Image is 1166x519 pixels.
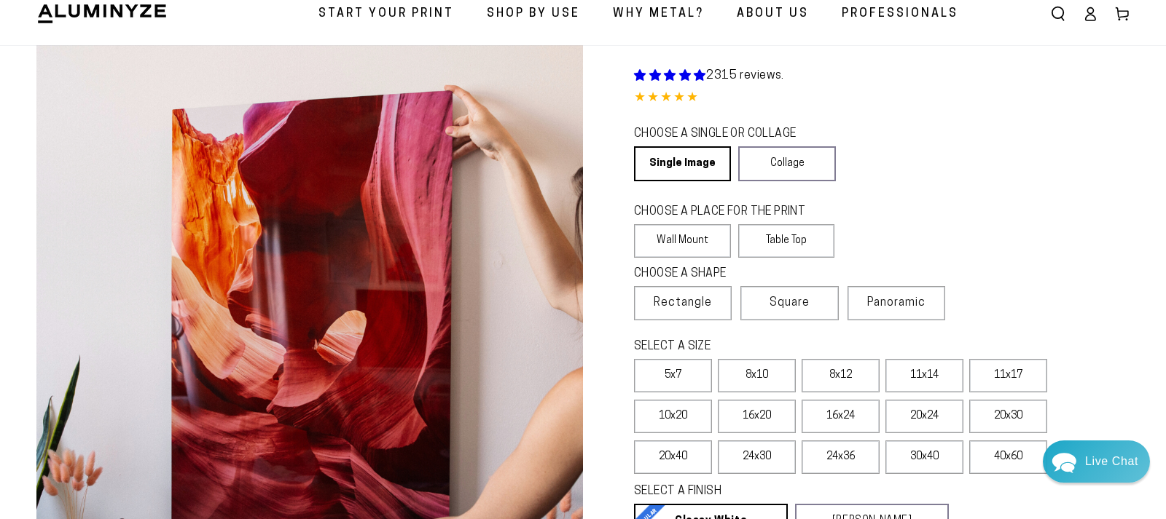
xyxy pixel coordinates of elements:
legend: CHOOSE A PLACE FOR THE PRINT [634,204,821,221]
a: Single Image [634,146,731,181]
label: 11x14 [885,359,963,392]
label: 16x20 [718,400,796,433]
label: 8x12 [802,359,880,392]
label: 8x10 [718,359,796,392]
label: 40x60 [969,440,1047,474]
div: Contact Us Directly [1085,440,1138,483]
a: Collage [738,146,835,181]
span: Start Your Print [318,4,454,25]
label: 30x40 [885,440,963,474]
legend: SELECT A FINISH [634,483,914,500]
label: 16x24 [802,400,880,433]
span: Panoramic [867,297,926,309]
label: 24x30 [718,440,796,474]
label: 10x20 [634,400,712,433]
label: 5x7 [634,359,712,392]
span: Professionals [842,4,958,25]
label: 20x24 [885,400,963,433]
label: 24x36 [802,440,880,474]
label: 11x17 [969,359,1047,392]
span: About Us [737,4,809,25]
label: 20x30 [969,400,1047,433]
span: Why Metal? [613,4,704,25]
legend: CHOOSE A SHAPE [634,266,823,282]
div: 4.85 out of 5.0 stars [634,88,1130,109]
img: Aluminyze [36,3,168,25]
span: Rectangle [654,294,712,312]
legend: CHOOSE A SINGLE OR COLLAGE [634,126,822,143]
span: Square [770,294,810,312]
label: Wall Mount [634,224,731,258]
span: Shop By Use [487,4,580,25]
label: Table Top [738,224,835,258]
label: 20x40 [634,440,712,474]
legend: SELECT A SIZE [634,338,926,355]
div: Chat widget toggle [1043,440,1150,483]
